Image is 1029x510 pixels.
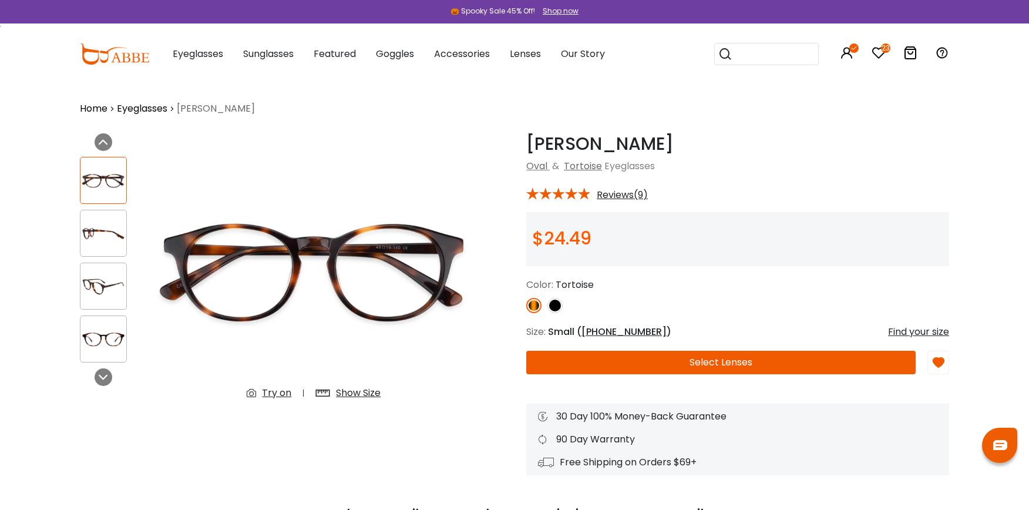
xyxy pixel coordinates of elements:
[538,410,937,424] div: 30 Day 100% Money-Back Guarantee
[597,190,648,200] span: Reviews(9)
[561,47,605,61] span: Our Story
[243,47,294,61] span: Sunglasses
[550,159,561,173] span: &
[80,102,107,116] a: Home
[581,325,667,338] span: [PHONE_NUMBER]
[526,159,547,173] a: Oval
[376,47,414,61] span: Goggles
[434,47,490,61] span: Accessories
[556,278,594,291] span: Tortoise
[888,325,949,339] div: Find your size
[538,432,937,447] div: 90 Day Warranty
[450,6,535,16] div: 🎃 Spooky Sale 45% Off!
[543,6,579,16] div: Shop now
[526,325,546,338] span: Size:
[510,47,541,61] span: Lenses
[80,169,126,192] img: Holly Grove Tortoise Acetate Eyeglasses , UniversalBridgeFit Frames from ABBE Glasses
[526,351,916,374] button: Select Lenses
[262,386,291,400] div: Try on
[548,325,671,338] span: Small ( )
[537,6,579,16] a: Shop now
[80,222,126,245] img: Holly Grove Tortoise Acetate Eyeglasses , UniversalBridgeFit Frames from ABBE Glasses
[149,133,479,409] img: Holly Grove Tortoise Acetate Eyeglasses , UniversalBridgeFit Frames from ABBE Glasses
[532,226,591,251] span: $24.49
[80,275,126,298] img: Holly Grove Tortoise Acetate Eyeglasses , UniversalBridgeFit Frames from ABBE Glasses
[993,440,1007,450] img: chat
[177,102,255,116] span: [PERSON_NAME]
[314,47,356,61] span: Featured
[881,43,890,53] i: 23
[564,159,602,173] a: Tortoise
[117,102,167,116] a: Eyeglasses
[80,43,149,65] img: abbeglasses.com
[526,278,553,291] span: Color:
[872,48,886,62] a: 23
[604,159,655,173] span: Eyeglasses
[80,328,126,351] img: Holly Grove Tortoise Acetate Eyeglasses , UniversalBridgeFit Frames from ABBE Glasses
[538,455,937,469] div: Free Shipping on Orders $69+
[173,47,223,61] span: Eyeglasses
[526,133,949,155] h1: [PERSON_NAME]
[336,386,381,400] div: Show Size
